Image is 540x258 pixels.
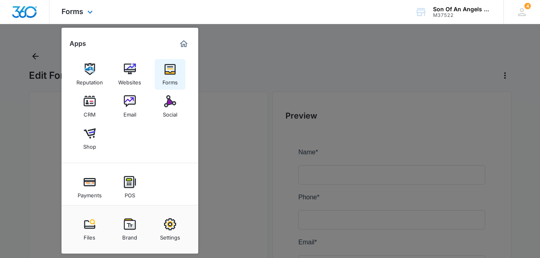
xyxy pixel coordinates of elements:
[76,75,103,86] div: Reputation
[123,107,136,118] div: Email
[177,37,190,50] a: Marketing 360® Dashboard
[84,107,96,118] div: CRM
[115,91,145,122] a: Email
[160,230,180,241] div: Settings
[70,40,86,47] h2: Apps
[115,59,145,90] a: Websites
[155,59,185,90] a: Forms
[74,91,105,122] a: CRM
[118,75,141,86] div: Websites
[74,172,105,203] a: Payments
[163,107,177,118] div: Social
[84,230,95,241] div: Files
[74,214,105,245] a: Files
[433,12,492,18] div: account id
[62,7,83,16] span: Forms
[155,91,185,122] a: Social
[433,6,492,12] div: account name
[162,75,178,86] div: Forms
[115,172,145,203] a: POS
[83,139,96,150] div: Shop
[8,203,18,212] label: Yes
[5,227,25,234] span: Submit
[74,123,105,154] a: Shop
[122,230,137,241] div: Brand
[155,214,185,245] a: Settings
[125,188,135,199] div: POS
[115,214,145,245] a: Brand
[524,3,531,9] div: notifications count
[524,3,531,9] span: 4
[78,188,102,199] div: Payments
[74,59,105,90] a: Reputation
